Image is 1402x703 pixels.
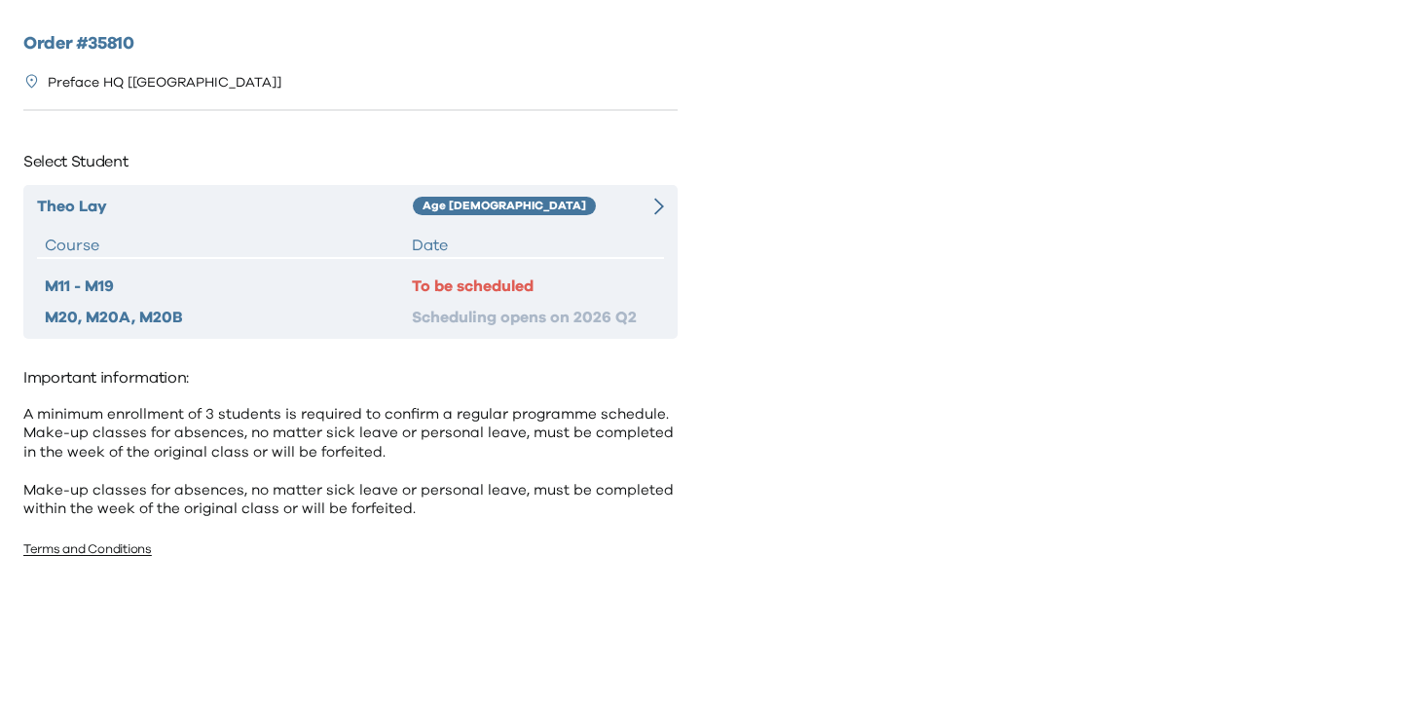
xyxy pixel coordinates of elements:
div: Theo Lay [37,195,413,218]
p: Select Student [23,146,678,177]
div: Age [DEMOGRAPHIC_DATA] [413,197,596,216]
div: Date [412,234,656,257]
h2: Order # 35810 [23,31,678,57]
p: Preface HQ [[GEOGRAPHIC_DATA]] [48,73,281,93]
div: To be scheduled [412,275,656,298]
p: A minimum enrollment of 3 students is required to confirm a regular programme schedule. Make-up c... [23,405,678,519]
div: M11 - M19 [45,275,412,298]
div: M20, M20A, M20B [45,306,412,329]
a: Terms and Conditions [23,543,152,556]
p: Important information: [23,362,678,393]
div: Course [45,234,412,257]
div: Scheduling opens on 2026 Q2 [412,306,656,329]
